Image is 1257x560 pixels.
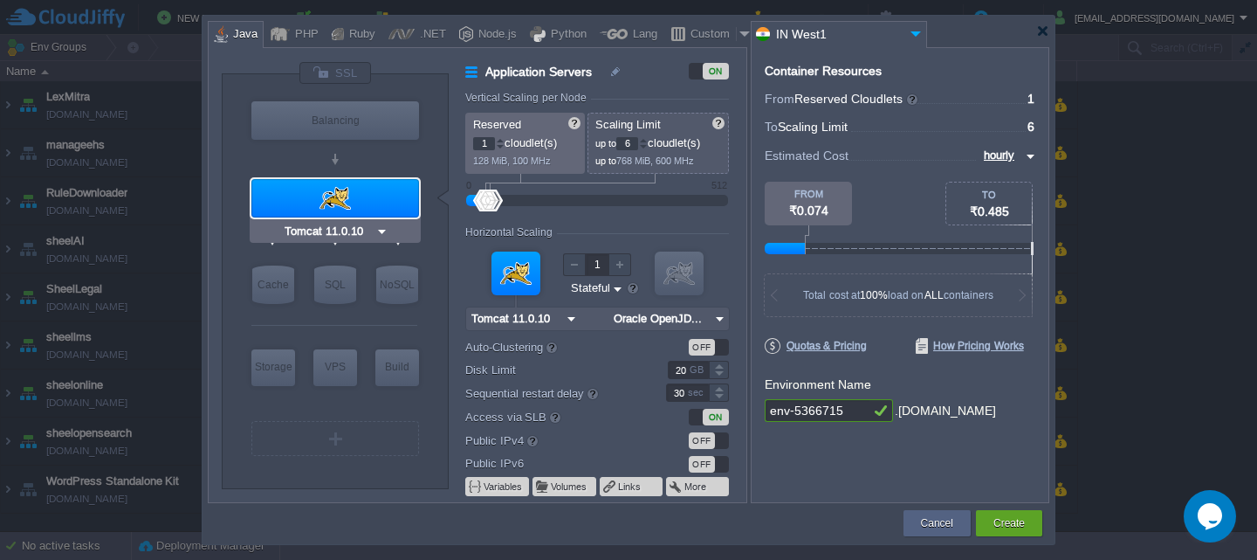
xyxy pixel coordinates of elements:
[628,22,657,48] div: Lang
[916,338,1024,354] span: How Pricing Works
[290,22,319,48] div: PHP
[252,266,294,304] div: Cache
[344,22,375,48] div: Ruby
[415,22,446,48] div: .NET
[595,118,661,131] span: Scaling Limit
[251,101,419,140] div: Load Balancer
[778,120,848,134] span: Scaling Limit
[618,480,642,494] button: Links
[465,337,642,356] label: Auto-Clustering
[228,22,258,48] div: Java
[251,421,419,456] div: Create New Layer
[473,22,517,48] div: Node.js
[794,92,919,106] span: Reserved Cloudlets
[551,480,588,494] button: Volumes
[251,179,419,218] div: Application Servers
[484,480,524,494] button: Variables
[375,349,419,384] div: Build
[251,349,295,384] div: Storage
[689,432,715,449] div: OFF
[376,266,418,304] div: NoSQL
[473,118,521,131] span: Reserved
[895,399,996,423] div: .[DOMAIN_NAME]
[466,180,471,190] div: 0
[765,146,848,165] span: Estimated Cost
[546,22,587,48] div: Python
[1027,92,1034,106] span: 1
[314,266,356,304] div: SQL
[765,120,778,134] span: To
[765,92,794,106] span: From
[376,266,418,304] div: NoSQL Databases
[703,409,729,425] div: ON
[765,338,867,354] span: Quotas & Pricing
[595,132,723,150] p: cloudlet(s)
[313,349,357,386] div: Elastic VPS
[970,204,1009,218] span: ₹0.485
[1184,490,1240,543] iframe: chat widget
[465,454,642,473] label: Public IPv6
[765,189,852,199] div: FROM
[765,377,871,391] label: Environment Name
[595,138,616,149] span: up to
[465,431,642,450] label: Public IPv4
[616,156,694,166] span: 768 MiB, 600 MHz
[946,190,1032,200] div: TO
[1027,120,1034,134] span: 6
[595,156,616,166] span: up to
[921,515,953,532] button: Cancel
[688,384,707,401] div: sec
[465,226,557,239] div: Horizontal Scaling
[465,384,642,403] label: Sequential restart delay
[313,349,357,384] div: VPS
[690,362,707,378] div: GB
[765,65,882,78] div: Container Resources
[703,63,729,80] div: ON
[689,456,715,473] div: OFF
[473,132,579,150] p: cloudlet(s)
[375,349,419,386] div: Build Node
[251,101,419,140] div: Balancing
[993,515,1025,532] button: Create
[685,22,736,48] div: Custom
[789,204,828,218] span: ₹0.074
[251,349,295,386] div: Storage Containers
[465,92,591,104] div: Vertical Scaling per Node
[465,407,642,426] label: Access via SLB
[684,480,708,494] button: More
[473,156,551,166] span: 128 MiB, 100 MHz
[465,361,642,379] label: Disk Limit
[711,180,727,190] div: 512
[314,266,356,304] div: SQL Databases
[689,339,715,356] div: OFF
